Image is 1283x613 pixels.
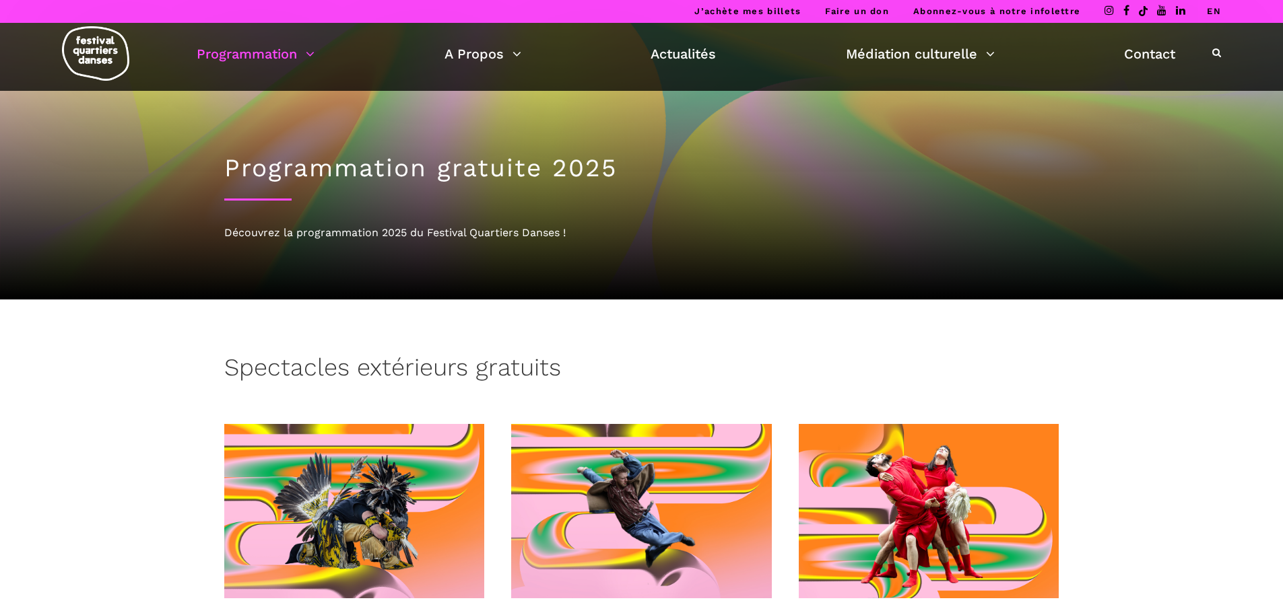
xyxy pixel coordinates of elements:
a: Contact [1124,42,1175,65]
img: logo-fqd-med [62,26,129,81]
h3: Spectacles extérieurs gratuits [224,353,561,387]
a: Actualités [651,42,716,65]
div: Découvrez la programmation 2025 du Festival Quartiers Danses ! [224,224,1059,242]
a: A Propos [445,42,521,65]
a: Médiation culturelle [846,42,995,65]
a: Programmation [197,42,315,65]
a: Abonnez-vous à notre infolettre [913,6,1080,16]
h1: Programmation gratuite 2025 [224,153,1059,183]
a: EN [1207,6,1221,16]
a: Faire un don [825,6,889,16]
a: J’achète mes billets [694,6,801,16]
